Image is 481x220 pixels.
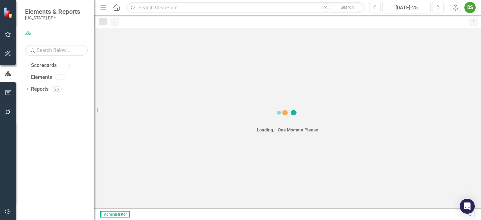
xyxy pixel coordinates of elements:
input: Search Below... [25,45,88,56]
span: Elements & Reports [25,8,80,15]
div: Open Intercom Messenger [460,199,475,214]
a: Elements [31,74,52,81]
button: Search [332,3,363,12]
span: Search [340,5,354,10]
input: Search ClearPoint... [127,2,364,13]
div: Loading... One Moment Please [257,127,318,133]
img: ClearPoint Strategy [3,7,14,18]
a: Reports [31,86,49,93]
div: [DATE]-25 [385,4,428,12]
div: 26 [52,86,62,92]
a: Scorecards [31,62,57,69]
button: DS [464,2,476,13]
small: [US_STATE] DPH [25,15,80,20]
button: [DATE]-25 [382,2,431,13]
span: Administrator [100,211,130,217]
